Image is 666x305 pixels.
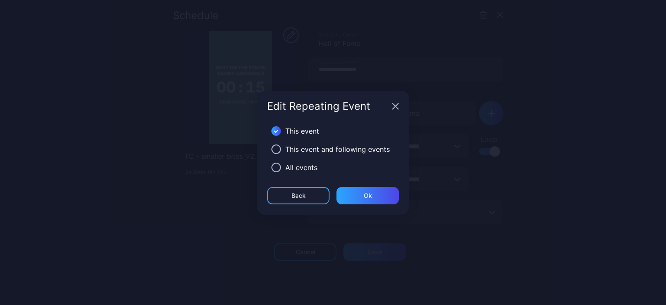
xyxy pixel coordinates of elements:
div: Ok [364,192,372,199]
div: Back [291,192,306,199]
button: Ok [336,187,399,204]
div: All events [285,162,317,173]
button: Back [267,187,330,204]
div: Edit Repeating Event [267,101,388,112]
div: This event [285,126,319,136]
div: This event and following events [285,144,390,154]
